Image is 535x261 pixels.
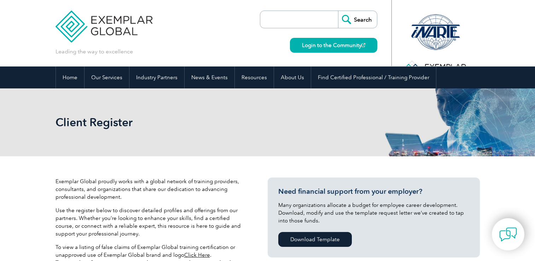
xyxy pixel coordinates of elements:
[185,66,234,88] a: News & Events
[56,207,246,238] p: Use the register below to discover detailed profiles and offerings from our partners. Whether you...
[278,232,352,247] a: Download Template
[499,226,517,243] img: contact-chat.png
[338,11,377,28] input: Search
[56,48,133,56] p: Leading the way to excellence
[235,66,274,88] a: Resources
[278,187,469,196] h3: Need financial support from your employer?
[184,252,210,258] a: Click Here
[129,66,184,88] a: Industry Partners
[311,66,436,88] a: Find Certified Professional / Training Provider
[56,178,246,201] p: Exemplar Global proudly works with a global network of training providers, consultants, and organ...
[290,38,377,53] a: Login to the Community
[56,117,353,128] h2: Client Register
[361,43,365,47] img: open_square.png
[56,66,84,88] a: Home
[274,66,311,88] a: About Us
[278,201,469,225] p: Many organizations allocate a budget for employee career development. Download, modify and use th...
[85,66,129,88] a: Our Services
